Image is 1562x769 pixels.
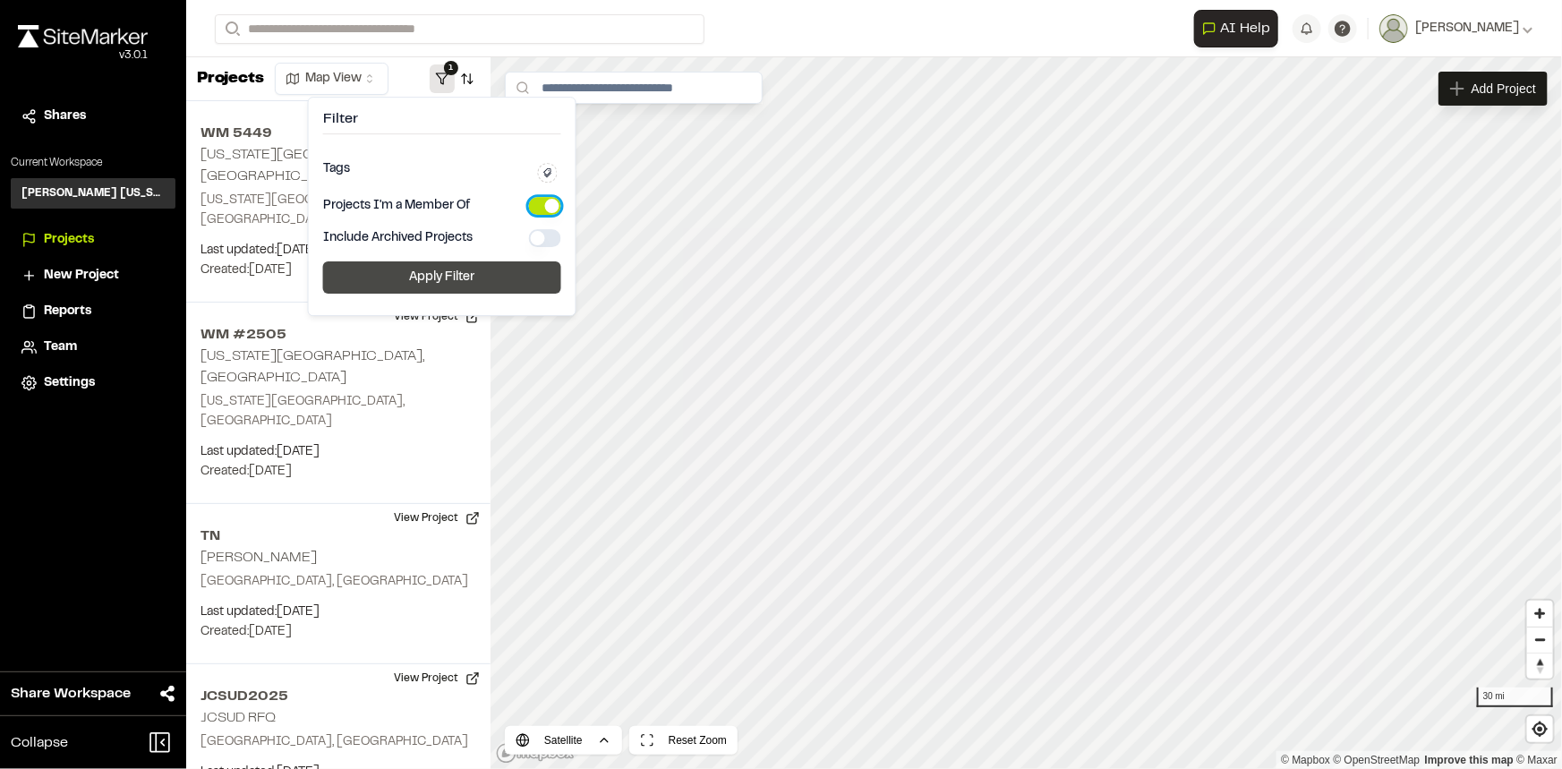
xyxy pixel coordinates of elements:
button: Find my location [1527,716,1553,742]
button: 1 [430,64,455,93]
h2: JCSUD2025 [201,686,476,707]
img: rebrand.png [18,25,148,47]
p: Last updated: [DATE] [201,602,476,622]
a: New Project [21,266,165,286]
button: Satellite [505,726,622,755]
p: Projects [197,67,264,91]
img: User [1379,14,1408,43]
button: [PERSON_NAME] [1379,14,1533,43]
a: Team [21,338,165,357]
span: Shares [44,107,86,126]
p: [US_STATE][GEOGRAPHIC_DATA], [GEOGRAPHIC_DATA] [201,392,476,431]
p: Created: [DATE] [201,462,476,482]
p: [GEOGRAPHIC_DATA], [GEOGRAPHIC_DATA] [201,732,476,752]
h3: [PERSON_NAME] [US_STATE] [21,185,165,201]
h4: Filter [323,112,561,134]
a: Map feedback [1425,754,1514,766]
a: Settings [21,373,165,393]
button: Open AI Assistant [1194,10,1278,47]
h2: [PERSON_NAME] [201,551,317,564]
button: View Project [383,664,491,693]
span: Share Workspace [11,683,131,705]
span: AI Help [1220,18,1270,39]
a: OpenStreetMap [1334,754,1421,766]
button: View Project [383,504,491,533]
button: View Project [383,303,491,331]
span: [PERSON_NAME] [1415,19,1519,38]
p: Created: [DATE] [201,622,476,642]
span: Collapse [11,732,68,754]
label: Projects I'm a Member Of [323,200,470,212]
a: Mapbox logo [496,743,575,764]
button: Reset Zoom [629,726,738,755]
span: Reports [44,302,91,321]
button: Zoom in [1527,601,1553,627]
button: Search [215,14,247,44]
span: New Project [44,266,119,286]
label: Include Archived Projects [323,232,473,244]
p: [US_STATE][GEOGRAPHIC_DATA], [GEOGRAPHIC_DATA] [201,191,476,230]
h2: TN [201,525,476,547]
p: Current Workspace [11,155,175,171]
p: Last updated: [DATE] [201,442,476,462]
h2: [US_STATE][GEOGRAPHIC_DATA], [GEOGRAPHIC_DATA] [201,350,424,384]
button: Reset bearing to north [1527,653,1553,679]
canvas: Map [491,57,1562,769]
a: Reports [21,302,165,321]
h2: JCSUD RFQ [201,712,276,724]
button: Apply Filter [323,261,561,294]
label: Tags [323,163,350,175]
span: 1 [444,61,458,75]
button: Edit Tags [538,163,558,183]
div: 30 mi [1477,688,1553,707]
a: Mapbox [1281,754,1330,766]
a: Shares [21,107,165,126]
button: Zoom out [1527,627,1553,653]
p: Last updated: [DATE] [201,241,476,261]
h2: WM 5449 [201,123,476,144]
span: Zoom out [1527,628,1553,653]
div: Open AI Assistant [1194,10,1285,47]
p: Created: [DATE] [201,261,476,280]
h2: WM #2505 [201,324,476,346]
span: Add Project [1472,80,1536,98]
span: Settings [44,373,95,393]
span: Team [44,338,77,357]
p: [GEOGRAPHIC_DATA], [GEOGRAPHIC_DATA] [201,572,476,592]
a: Projects [21,230,165,250]
div: Oh geez...please don't... [18,47,148,64]
a: Maxar [1516,754,1558,766]
span: Projects [44,230,94,250]
h2: [US_STATE][GEOGRAPHIC_DATA], [GEOGRAPHIC_DATA] [201,149,424,183]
